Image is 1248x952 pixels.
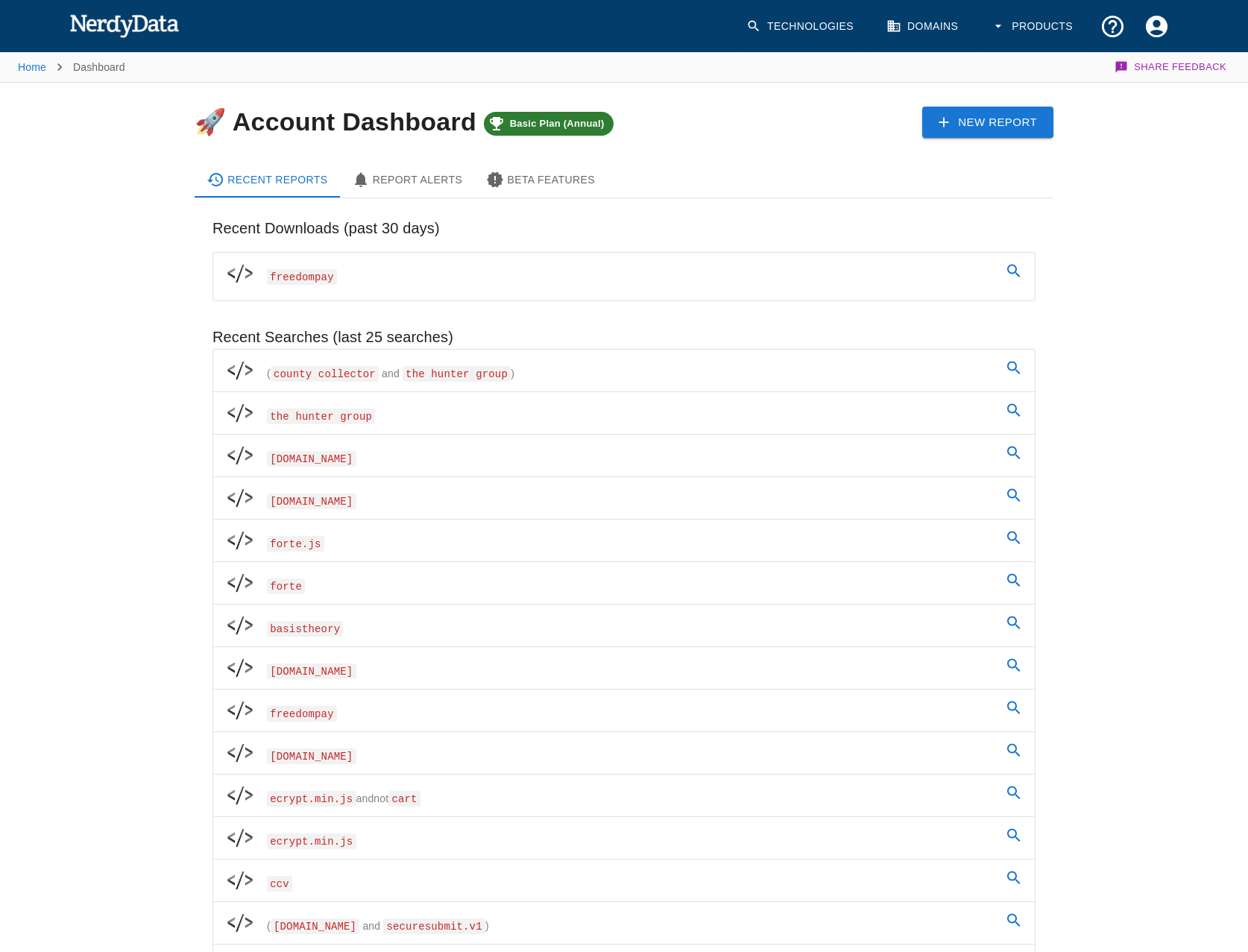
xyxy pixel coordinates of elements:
span: and [359,920,383,932]
div: Beta Features [486,171,595,189]
a: Basic Plan (Annual) [484,107,614,136]
a: forte.js [213,520,1035,561]
a: forte [213,562,1035,604]
a: Home [18,61,46,73]
span: ) [511,368,514,379]
a: freedompay [213,690,1035,731]
span: basistheory [267,621,343,637]
a: freedompay [213,253,1035,294]
span: not [374,792,388,804]
a: [DOMAIN_NAME] [213,435,1035,476]
span: ecrypt.min.js [267,791,356,807]
h6: Recent Searches (last 25 searches) [212,325,1036,349]
span: [DOMAIN_NAME] [267,663,356,679]
h6: Recent Downloads (past 30 days) [212,216,1036,240]
span: ) [485,920,489,932]
span: ecrypt.min.js [267,833,356,849]
span: and [379,368,403,379]
a: the hunter group [213,392,1035,434]
span: securesubmit.v1 [383,918,485,934]
span: [DOMAIN_NAME] [267,748,356,764]
a: ([DOMAIN_NAME] and securesubmit.v1) [213,902,1035,944]
img: NerdyData.com [69,10,179,40]
h4: 🚀 Account Dashboard [195,107,614,136]
a: (county collector and the hunter group) [213,350,1035,391]
nav: breadcrumb [18,52,125,82]
a: [DOMAIN_NAME] [213,477,1035,519]
a: New Report [922,107,1053,138]
span: forte [267,579,305,594]
a: Domains [877,4,970,48]
a: ccv [213,860,1035,901]
span: [DOMAIN_NAME] [267,451,356,467]
span: the hunter group [267,409,375,424]
span: cart [388,791,420,807]
button: Products [982,4,1085,48]
span: Basic Plan (Annual) [501,118,614,130]
div: Recent Reports [207,171,328,189]
div: Report Alerts [352,171,463,189]
span: forte.js [267,536,324,552]
a: [DOMAIN_NAME] [213,732,1035,774]
span: ( [267,920,271,932]
p: Dashboard [73,60,125,75]
span: ccv [267,876,292,892]
span: [DOMAIN_NAME] [267,494,356,509]
a: Technologies [737,4,866,48]
span: freedompay [267,269,337,285]
span: [DOMAIN_NAME] [271,918,360,934]
button: Support and Documentation [1091,4,1135,48]
a: [DOMAIN_NAME] [213,647,1035,689]
span: ( [267,368,271,379]
span: freedompay [267,706,337,722]
a: ecrypt.min.js [213,817,1035,859]
span: and [356,792,374,804]
button: Share Feedback [1112,52,1230,82]
span: county collector [271,366,379,382]
a: basistheory [213,605,1035,646]
span: the hunter group [403,366,511,382]
a: ecrypt.min.jsandnotcart [213,775,1035,816]
button: Account Settings [1135,4,1179,48]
